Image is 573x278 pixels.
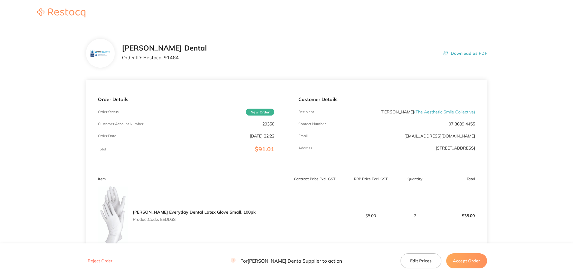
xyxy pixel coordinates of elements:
[31,8,91,17] img: Restocq logo
[262,122,274,126] p: 29350
[122,55,207,60] p: Order ID: Restocq- 91464
[343,213,398,218] p: $5.00
[31,8,91,18] a: Restocq logo
[401,253,441,268] button: Edit Prices
[443,44,487,63] button: Download as PDF
[98,110,119,114] p: Order Status
[286,172,343,186] th: Contract Price Excl. GST
[431,209,487,223] p: $35.00
[298,146,312,150] p: Address
[298,134,309,138] p: Emaill
[446,253,487,268] button: Accept Order
[436,146,475,150] p: [STREET_ADDRESS]
[122,44,207,52] h2: [PERSON_NAME] Dental
[431,172,487,186] th: Total
[399,213,431,218] p: 7
[90,44,110,63] img: bnV5aml6aA
[86,258,114,264] button: Reject Order
[231,258,342,264] p: For [PERSON_NAME] Dental Supplier to action
[98,134,116,138] p: Order Date
[133,209,256,215] a: [PERSON_NAME] Everyday Dental Latex Glove Small, 100pk
[380,110,475,114] p: [PERSON_NAME]
[250,134,274,138] p: [DATE] 22:22
[255,145,274,153] span: $91.01
[98,147,106,151] p: Total
[298,122,326,126] p: Contact Number
[404,133,475,139] a: [EMAIL_ADDRESS][DOMAIN_NAME]
[246,109,274,116] span: New Order
[343,172,399,186] th: RRP Price Excl. GST
[86,172,286,186] th: Item
[98,122,143,126] p: Customer Account Number
[399,172,431,186] th: Quantity
[298,110,314,114] p: Recipient
[287,213,342,218] p: -
[98,97,274,102] p: Order Details
[133,217,256,222] p: Product Code: EEDLGS
[449,122,475,126] p: 07 3089 4455
[414,109,475,115] span: ( The Aesthetic Smile Collective )
[98,186,128,246] img: bzZhdnZ1dQ
[298,97,475,102] p: Customer Details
